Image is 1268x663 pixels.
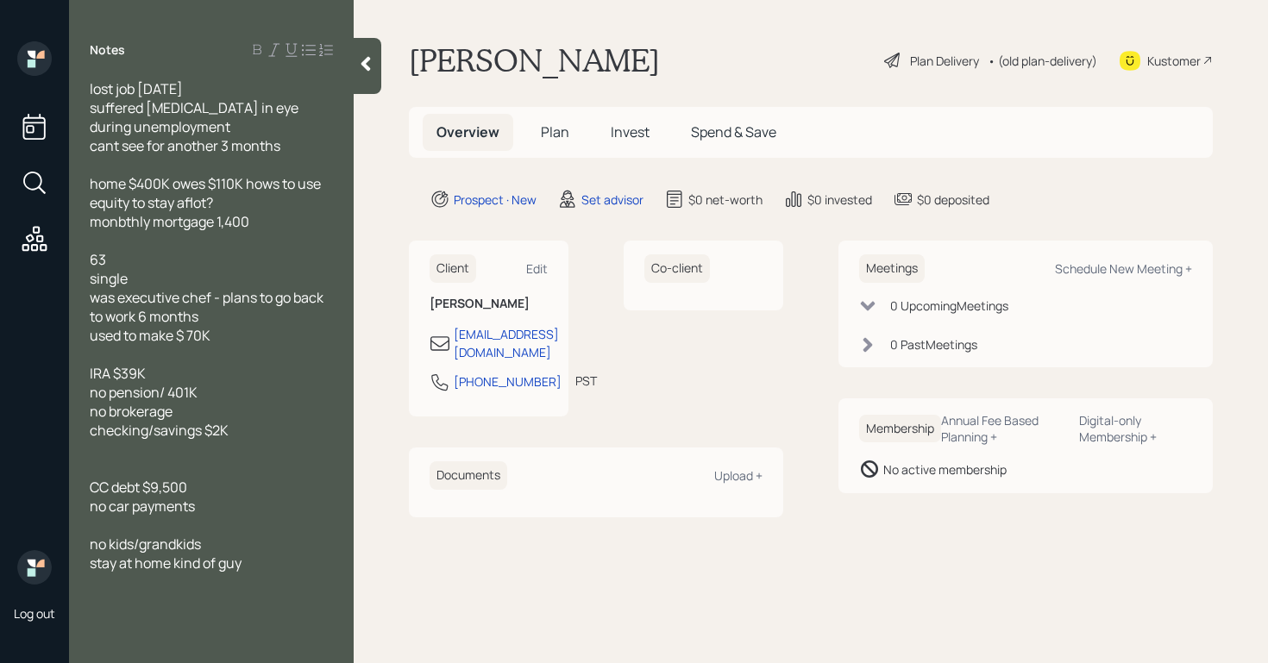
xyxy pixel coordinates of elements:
[454,191,537,209] div: Prospect · New
[430,254,476,283] h6: Client
[1079,412,1192,445] div: Digital-only Membership +
[1147,52,1201,70] div: Kustomer
[541,122,569,141] span: Plan
[90,497,195,516] span: no car payments
[941,412,1065,445] div: Annual Fee Based Planning +
[90,41,125,59] label: Notes
[90,478,187,497] span: CC debt $9,500
[430,297,548,311] h6: [PERSON_NAME]
[644,254,710,283] h6: Co-client
[581,191,643,209] div: Set advisor
[90,535,201,554] span: no kids/grandkids
[890,335,977,353] div: 0 Past Meeting s
[90,79,183,98] span: lost job [DATE]
[90,98,301,136] span: suffered [MEDICAL_DATA] in eye during unemployment
[988,52,1097,70] div: • (old plan-delivery)
[90,212,249,231] span: monbthly mortgage 1,400
[691,122,776,141] span: Spend & Save
[436,122,499,141] span: Overview
[90,383,198,402] span: no pension/ 401K
[859,254,925,283] h6: Meetings
[90,364,146,383] span: IRA $39K
[526,260,548,277] div: Edit
[714,467,763,484] div: Upload +
[859,415,941,443] h6: Membership
[883,460,1007,478] div: No active membership
[90,288,326,326] span: was executive chef - plans to go back to work 6 months
[688,191,763,209] div: $0 net-worth
[17,550,52,585] img: retirable_logo.png
[430,461,507,490] h6: Documents
[90,136,280,155] span: cant see for another 3 months
[90,554,242,572] span: stay at home kind of guy
[409,41,660,79] h1: [PERSON_NAME]
[90,402,173,421] span: no brokerage
[90,174,323,212] span: home $400K owes $110K hows to use equity to stay aflot?
[90,250,106,269] span: 63
[575,372,597,390] div: PST
[454,372,562,391] div: [PHONE_NUMBER]
[454,325,559,361] div: [EMAIL_ADDRESS][DOMAIN_NAME]
[90,269,128,288] span: single
[807,191,872,209] div: $0 invested
[90,421,229,440] span: checking/savings $2K
[14,605,55,622] div: Log out
[890,297,1008,315] div: 0 Upcoming Meeting s
[1055,260,1192,277] div: Schedule New Meeting +
[910,52,979,70] div: Plan Delivery
[611,122,650,141] span: Invest
[917,191,989,209] div: $0 deposited
[90,326,210,345] span: used to make $ 70K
